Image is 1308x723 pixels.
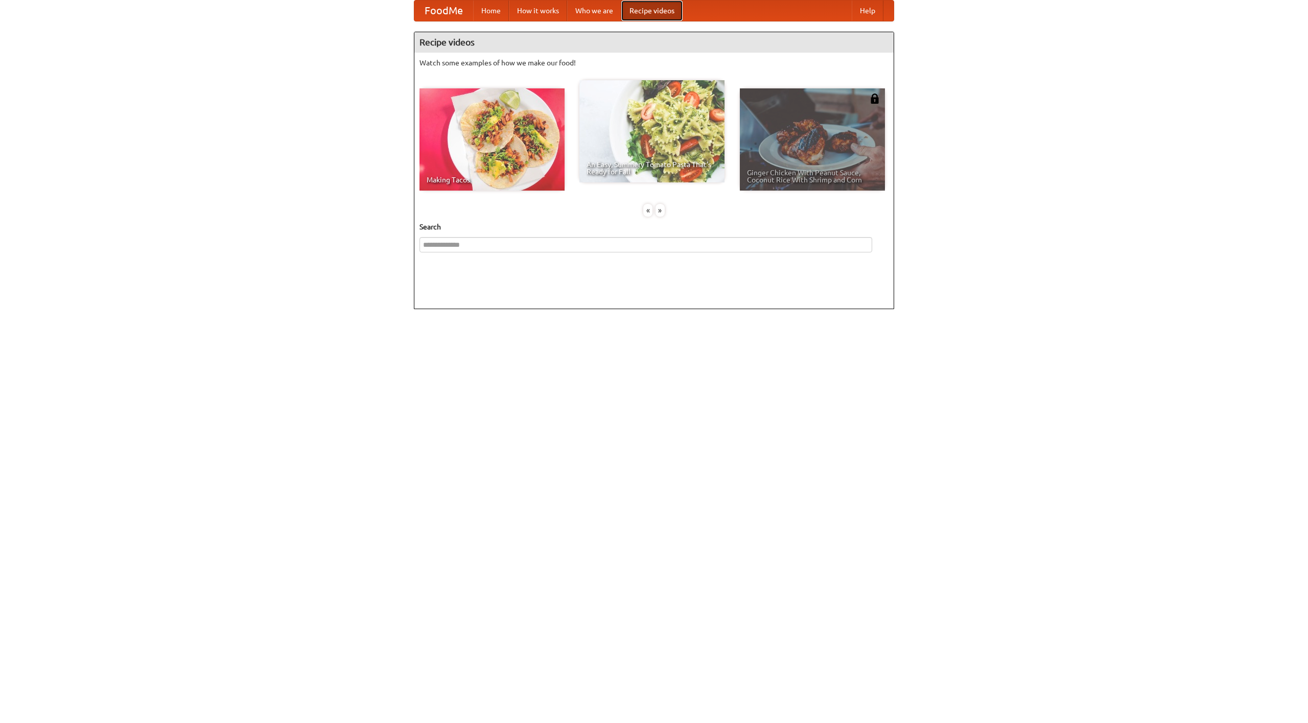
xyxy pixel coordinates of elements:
a: How it works [509,1,567,21]
a: FoodMe [414,1,473,21]
div: » [656,204,665,217]
a: Making Tacos [419,88,565,191]
a: An Easy, Summery Tomato Pasta That's Ready for Fall [579,80,725,182]
span: An Easy, Summery Tomato Pasta That's Ready for Fall [587,161,717,175]
a: Help [852,1,883,21]
h5: Search [419,222,889,232]
p: Watch some examples of how we make our food! [419,58,889,68]
h4: Recipe videos [414,32,894,53]
span: Making Tacos [427,176,557,183]
a: Recipe videos [621,1,683,21]
div: « [643,204,652,217]
a: Who we are [567,1,621,21]
img: 483408.png [870,94,880,104]
a: Home [473,1,509,21]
